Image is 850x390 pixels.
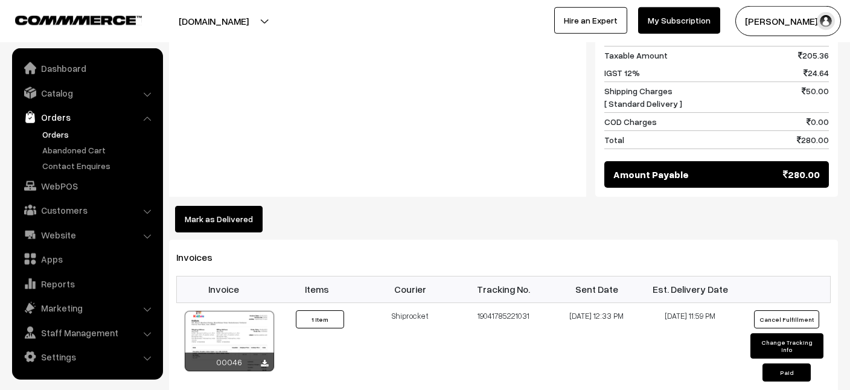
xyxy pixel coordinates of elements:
span: Shipping Charges [ Standard Delivery ] [604,85,682,110]
a: WebPOS [15,175,159,197]
a: Reports [15,273,159,295]
th: Est. Delivery Date [644,276,737,302]
th: Invoice [177,276,270,302]
button: Paid [762,363,811,382]
a: Settings [15,346,159,368]
a: Abandoned Cart [39,144,159,156]
span: Total [604,133,624,146]
button: Mark as Delivered [175,206,263,232]
span: 24.64 [804,66,829,79]
a: Catalog [15,82,159,104]
button: 1 Item [296,310,344,328]
a: Marketing [15,297,159,319]
a: Customers [15,199,159,221]
th: Courier [363,276,457,302]
a: Website [15,224,159,246]
a: Staff Management [15,322,159,344]
span: 50.00 [802,85,829,110]
a: My Subscription [638,7,720,34]
img: user [817,12,835,30]
th: Items [270,276,363,302]
img: COMMMERCE [15,16,142,25]
a: Contact Enquires [39,159,159,172]
span: 280.00 [797,133,829,146]
a: Orders [15,106,159,128]
button: Cancel Fulfillment [754,310,819,328]
span: Amount Payable [613,167,689,182]
span: Invoices [176,251,227,263]
button: Change Tracking Info [750,333,823,359]
span: 280.00 [783,167,820,182]
th: Sent Date [550,276,644,302]
button: [PERSON_NAME] S… [735,6,841,36]
span: Taxable Amount [604,49,668,62]
button: [DOMAIN_NAME] [136,6,291,36]
span: 0.00 [807,115,829,128]
span: IGST 12% [604,66,640,79]
div: 00046 [185,353,274,371]
a: Hire an Expert [554,7,627,34]
th: Tracking No. [457,276,551,302]
span: COD Charges [604,115,657,128]
span: 205.36 [798,49,829,62]
a: COMMMERCE [15,12,121,27]
a: Apps [15,248,159,270]
a: Dashboard [15,57,159,79]
a: Orders [39,128,159,141]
